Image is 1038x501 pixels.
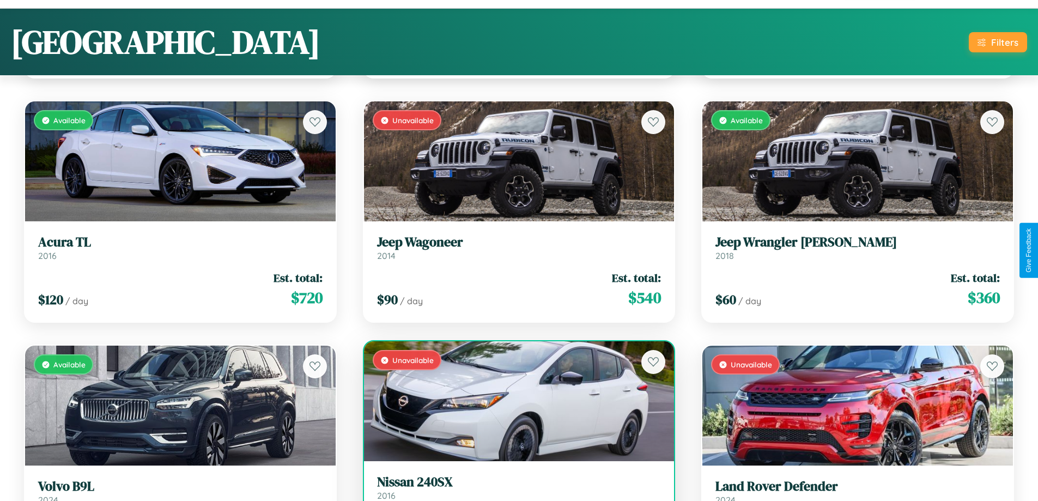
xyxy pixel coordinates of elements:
span: Est. total: [612,270,661,286]
span: Available [53,116,86,125]
h3: Jeep Wagoneer [377,234,661,250]
span: Est. total: [274,270,323,286]
span: Est. total: [951,270,1000,286]
h3: Acura TL [38,234,323,250]
span: $ 120 [38,291,63,309]
a: Acura TL2016 [38,234,323,261]
span: Unavailable [731,360,772,369]
span: $ 720 [291,287,323,309]
div: Filters [991,37,1018,48]
h3: Nissan 240SX [377,474,661,490]
span: 2016 [377,490,396,501]
span: $ 60 [715,291,736,309]
button: Filters [969,32,1027,52]
h3: Volvo B9L [38,479,323,494]
span: 2014 [377,250,396,261]
span: / day [65,295,88,306]
h3: Jeep Wrangler [PERSON_NAME] [715,234,1000,250]
a: Jeep Wagoneer2014 [377,234,661,261]
span: Unavailable [392,355,434,365]
span: $ 540 [628,287,661,309]
span: Available [731,116,763,125]
span: / day [738,295,761,306]
a: Nissan 240SX2016 [377,474,661,501]
a: Jeep Wrangler [PERSON_NAME]2018 [715,234,1000,261]
span: $ 360 [968,287,1000,309]
div: Give Feedback [1025,228,1033,273]
span: $ 90 [377,291,398,309]
span: / day [400,295,423,306]
span: 2018 [715,250,734,261]
h1: [GEOGRAPHIC_DATA] [11,20,320,64]
span: 2016 [38,250,57,261]
h3: Land Rover Defender [715,479,1000,494]
span: Available [53,360,86,369]
span: Unavailable [392,116,434,125]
